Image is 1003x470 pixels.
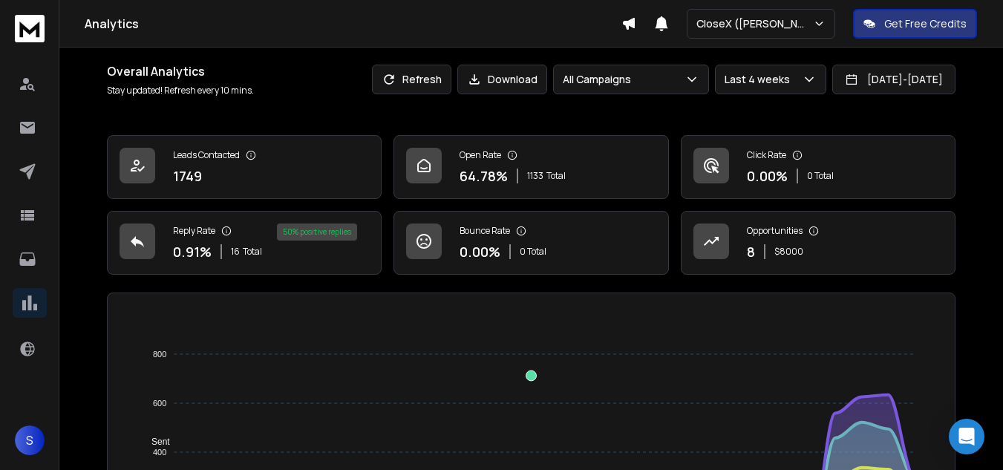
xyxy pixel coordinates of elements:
p: Refresh [402,72,442,87]
button: [DATE]-[DATE] [832,65,955,94]
p: Stay updated! Refresh every 10 mins. [107,85,254,97]
div: 50 % positive replies [277,223,357,241]
p: 0.00 % [747,166,788,186]
p: 1749 [173,166,202,186]
span: Total [243,246,262,258]
p: $ 8000 [774,246,803,258]
p: 0 Total [807,170,834,182]
p: Download [488,72,538,87]
tspan: 800 [153,350,166,359]
p: Get Free Credits [884,16,967,31]
a: Opportunities8$8000 [681,211,955,275]
a: Bounce Rate0.00%0 Total [393,211,668,275]
p: Last 4 weeks [725,72,796,87]
p: Reply Rate [173,225,215,237]
a: Click Rate0.00%0 Total [681,135,955,199]
p: 0.91 % [173,241,212,262]
p: 0.00 % [460,241,500,262]
tspan: 600 [153,399,166,408]
a: Leads Contacted1749 [107,135,382,199]
p: Open Rate [460,149,501,161]
p: CloseX ([PERSON_NAME]) [696,16,813,31]
p: Click Rate [747,149,786,161]
img: logo [15,15,45,42]
span: Total [546,170,566,182]
p: 0 Total [520,246,546,258]
p: 64.78 % [460,166,508,186]
button: S [15,425,45,455]
span: 1133 [527,170,543,182]
tspan: 400 [153,448,166,457]
h1: Overall Analytics [107,62,254,80]
p: All Campaigns [563,72,637,87]
button: Download [457,65,547,94]
span: 16 [231,246,240,258]
a: Open Rate64.78%1133Total [393,135,668,199]
span: Sent [140,437,170,447]
div: Open Intercom Messenger [949,419,984,454]
h1: Analytics [85,15,621,33]
p: Opportunities [747,225,803,237]
p: 8 [747,241,755,262]
a: Reply Rate0.91%16Total50% positive replies [107,211,382,275]
p: Leads Contacted [173,149,240,161]
p: Bounce Rate [460,225,510,237]
button: Get Free Credits [853,9,977,39]
button: Refresh [372,65,451,94]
